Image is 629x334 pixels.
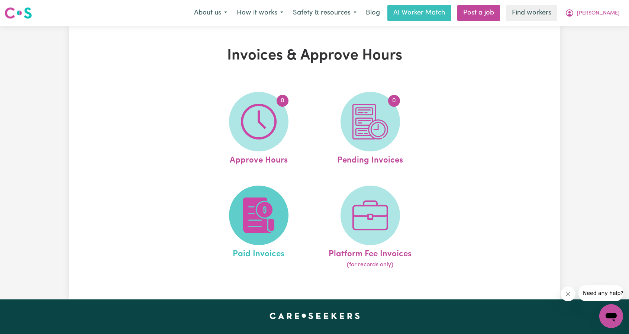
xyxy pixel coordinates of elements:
span: Paid Invoices [233,245,284,261]
iframe: Message from company [578,285,623,301]
a: Find workers [506,5,557,21]
a: AI Worker Match [387,5,451,21]
button: Safety & resources [288,5,361,21]
a: Post a job [457,5,500,21]
a: Paid Invoices [205,186,312,270]
a: Careseekers home page [270,313,360,319]
img: Careseekers logo [4,6,32,20]
span: [PERSON_NAME] [577,9,620,17]
h1: Invoices & Approve Hours [155,47,474,65]
button: My Account [560,5,625,21]
iframe: Close message [561,286,575,301]
span: 0 [277,95,288,107]
span: Platform Fee Invoices [329,245,412,261]
iframe: Button to launch messaging window [599,304,623,328]
a: Pending Invoices [317,92,424,167]
a: Blog [361,5,384,21]
a: Platform Fee Invoices(for records only) [317,186,424,270]
span: 0 [388,95,400,107]
button: About us [189,5,232,21]
a: Approve Hours [205,92,312,167]
span: Approve Hours [230,151,288,167]
span: Pending Invoices [337,151,403,167]
button: How it works [232,5,288,21]
span: (for records only) [347,260,393,269]
a: Careseekers logo [4,4,32,22]
span: Need any help? [4,5,45,11]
